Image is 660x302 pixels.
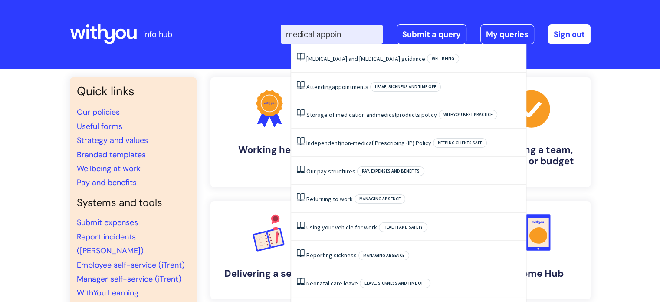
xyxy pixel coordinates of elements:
a: WithYou Learning [77,288,138,298]
a: Submit expenses [77,217,138,228]
span: Leave, sickness and time off [360,279,430,288]
a: Our policies [77,107,120,117]
span: Managing absence [358,251,409,260]
span: medical [376,111,396,119]
a: Neonatal care leave [306,279,358,287]
span: WithYou best practice [439,110,497,119]
a: Pay and benefits [77,177,137,188]
h4: Systems and tools [77,197,190,209]
a: Storage of medication andmedicalproducts policy [306,111,437,119]
a: [MEDICAL_DATA] and [MEDICAL_DATA] guidance [306,55,425,63]
a: Wellbeing at work [77,163,141,174]
span: (non-medical) [340,139,375,147]
a: Reporting sickness [306,251,357,259]
a: Independent(non-medical)Prescribing (IP) Policy [306,139,431,147]
a: Report incidents ([PERSON_NAME]) [77,232,144,256]
a: Manager self-service (iTrent) [77,274,181,284]
a: Sign out [548,24,591,44]
a: Our pay structures [306,167,355,175]
input: Search [281,25,383,44]
a: My queries [480,24,534,44]
h3: Quick links [77,84,190,98]
a: Submit a query [397,24,466,44]
div: | - [281,24,591,44]
span: Wellbeing [427,54,459,63]
a: Welcome Hub [473,201,591,299]
span: Managing absence [355,194,405,204]
a: Managing a team, building or budget [473,77,591,187]
span: Health and safety [379,222,427,232]
a: Delivering a service [210,201,328,299]
h4: Working here [217,144,322,156]
span: Leave, sickness and time off [370,82,441,92]
a: Returning to work [306,195,353,203]
p: info hub [143,27,172,41]
a: Branded templates [77,149,146,160]
span: Pay, expenses and benefits [357,166,424,176]
span: appointments [332,83,368,91]
a: Useful forms [77,121,122,132]
h4: Welcome Hub [479,268,584,279]
a: Working here [210,77,328,187]
span: Keeping clients safe [433,138,487,148]
h4: Delivering a service [217,268,322,279]
h4: Managing a team, building or budget [479,144,584,167]
a: Employee self-service (iTrent) [77,260,185,270]
a: Strategy and values [77,135,148,146]
a: Attendingappointments [306,83,368,91]
a: Using your vehicle for work [306,223,377,231]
